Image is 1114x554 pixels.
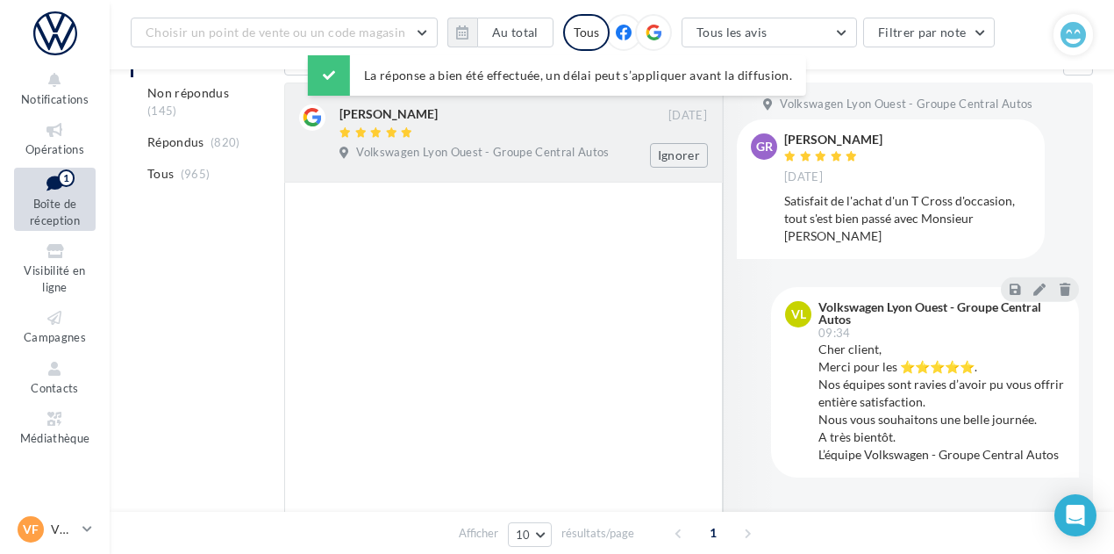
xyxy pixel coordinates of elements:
[14,513,96,546] a: VF VW Francheville
[14,168,96,232] a: Boîte de réception1
[24,330,86,344] span: Campagnes
[23,521,39,538] span: VF
[147,104,177,118] span: (145)
[780,97,1032,112] span: Volkswagen Lyon Ouest - Groupe Central Autos
[696,25,768,40] span: Tous les avis
[784,133,882,146] div: [PERSON_NAME]
[14,238,96,298] a: Visibilité en ligne
[459,525,498,542] span: Afficher
[784,169,823,185] span: [DATE]
[24,263,85,294] span: Visibilité en ligne
[339,105,438,123] div: [PERSON_NAME]
[14,457,96,500] a: Calendrier
[20,431,90,445] span: Médiathèque
[58,169,75,187] div: 1
[131,18,438,47] button: Choisir un point de vente ou un code magasin
[791,306,806,323] span: VL
[563,14,610,51] div: Tous
[818,327,851,339] span: 09:34
[14,67,96,110] button: Notifications
[682,18,857,47] button: Tous les avis
[211,135,240,149] span: (820)
[14,305,96,348] a: Campagnes
[561,525,634,542] span: résultats/page
[447,18,553,47] button: Au total
[147,165,174,183] span: Tous
[14,406,96,449] a: Médiathèque
[756,138,773,155] span: gr
[147,133,204,151] span: Répondus
[14,117,96,160] a: Opérations
[146,25,405,40] span: Choisir un point de vente ou un code magasin
[30,197,80,227] span: Boîte de réception
[863,18,996,47] button: Filtrer par note
[51,521,75,538] p: VW Francheville
[14,356,96,399] a: Contacts
[699,519,727,547] span: 1
[818,341,1065,464] div: Cher client, Merci pour les ⭐⭐⭐⭐⭐. Nos équipes sont ravies d’avoir pu vous offrir entière satisfa...
[784,192,1031,245] div: Satisfait de l'achat d'un T Cross d'occasion, tout s'est bien passé avec Monsieur [PERSON_NAME]
[308,55,806,96] div: La réponse a bien été effectuée, un délai peut s’appliquer avant la diffusion.
[1054,494,1096,536] div: Open Intercom Messenger
[356,145,609,161] span: Volkswagen Lyon Ouest - Groupe Central Autos
[508,522,553,547] button: 10
[25,142,84,156] span: Opérations
[818,301,1061,326] div: Volkswagen Lyon Ouest - Groupe Central Autos
[147,84,229,102] span: Non répondus
[31,381,79,395] span: Contacts
[477,18,553,47] button: Au total
[650,143,708,168] button: Ignorer
[668,108,707,124] span: [DATE]
[516,528,531,542] span: 10
[181,167,211,181] span: (965)
[21,92,89,106] span: Notifications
